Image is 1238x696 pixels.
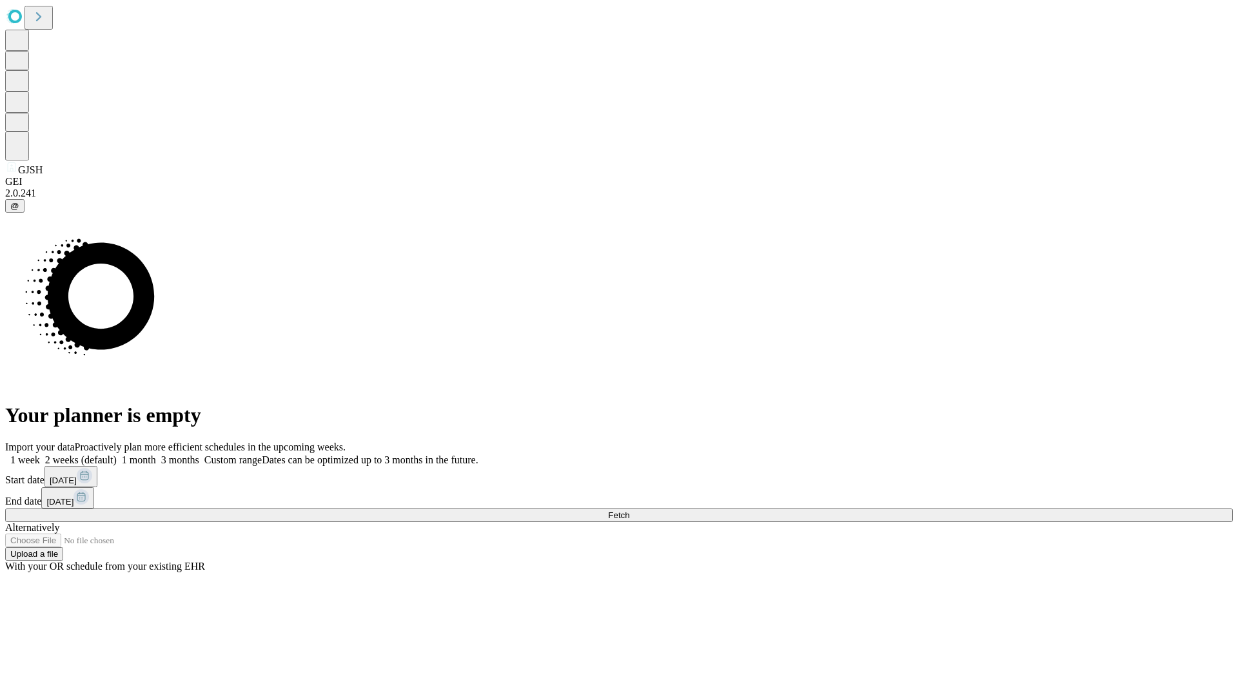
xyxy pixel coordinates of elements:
div: End date [5,487,1233,508]
span: Custom range [204,454,262,465]
button: Upload a file [5,547,63,561]
div: 2.0.241 [5,188,1233,199]
span: With your OR schedule from your existing EHR [5,561,205,572]
div: Start date [5,466,1233,487]
span: GJSH [18,164,43,175]
button: [DATE] [44,466,97,487]
button: @ [5,199,25,213]
span: 1 month [122,454,156,465]
button: Fetch [5,508,1233,522]
span: Dates can be optimized up to 3 months in the future. [262,454,478,465]
span: [DATE] [50,476,77,485]
span: Fetch [608,510,629,520]
span: Import your data [5,441,75,452]
span: Alternatively [5,522,59,533]
span: 3 months [161,454,199,465]
span: @ [10,201,19,211]
div: GEI [5,176,1233,188]
span: Proactively plan more efficient schedules in the upcoming weeks. [75,441,346,452]
span: 1 week [10,454,40,465]
h1: Your planner is empty [5,403,1233,427]
span: 2 weeks (default) [45,454,117,465]
button: [DATE] [41,487,94,508]
span: [DATE] [46,497,74,507]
